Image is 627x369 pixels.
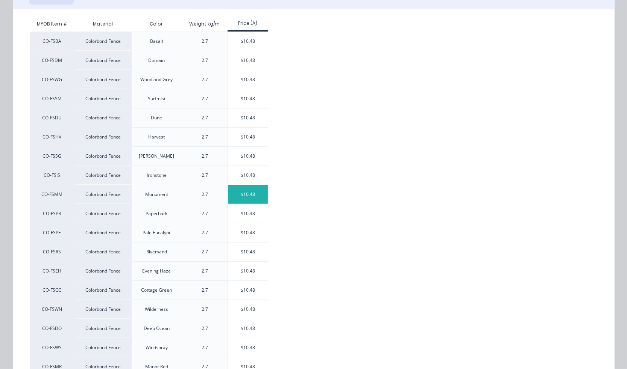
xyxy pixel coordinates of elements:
div: CO-FSIS [30,166,75,185]
div: CO-FSPB [30,204,75,223]
div: Basalt [150,38,163,45]
div: Colorbond Fence [75,89,131,108]
div: 2.7 [202,76,208,83]
div: 2.7 [202,306,208,313]
div: Colorbond Fence [75,223,131,242]
div: Dune [151,114,162,121]
div: Colorbond Fence [75,300,131,319]
div: $10.48 [228,204,268,223]
div: CO-FSBA [30,32,75,51]
div: $10.48 [228,223,268,242]
div: Cottage Green [141,287,172,294]
div: 2.7 [202,114,208,121]
div: Monument [145,191,168,198]
div: Colorbond Fence [75,166,131,185]
div: Windspray [146,344,168,351]
div: Colorbond Fence [75,146,131,166]
div: CO-FSSG [30,146,75,166]
div: $10.48 [228,242,268,261]
div: Colorbond Fence [75,108,131,127]
div: CO-FSRS [30,242,75,261]
div: $10.48 [228,32,268,51]
div: CO-FSWN [30,300,75,319]
div: 2.7 [202,95,208,102]
div: $10.48 [228,185,268,204]
div: $10.48 [228,338,268,357]
div: 2.7 [202,172,208,179]
div: Colorbond Fence [75,338,131,357]
div: Colorbond Fence [75,32,131,51]
div: Wilderness [145,306,168,313]
div: $10.48 [228,281,268,300]
div: CO-FSDU [30,108,75,127]
div: $10.48 [228,128,268,146]
div: CO-FSEH [30,261,75,280]
div: $10.48 [228,89,268,108]
div: Domain [148,57,165,64]
div: $10.48 [228,166,268,185]
div: Harvest [148,134,165,140]
div: CO-FSDM [30,51,75,70]
div: Colorbond Fence [75,242,131,261]
div: CO-FSPE [30,223,75,242]
div: Colorbond Fence [75,51,131,70]
div: $10.48 [228,300,268,319]
div: $10.48 [228,108,268,127]
div: 2.7 [202,287,208,294]
div: $10.48 [228,51,268,70]
div: Riversand [146,249,167,255]
div: 2.7 [202,268,208,274]
div: CO-FSHV [30,127,75,146]
div: Woodland Grey [140,76,173,83]
div: CO-FSSM [30,89,75,108]
div: $10.48 [228,70,268,89]
div: Price (A) [228,20,269,27]
div: Weight kg/m [183,15,226,33]
div: Colorbond Fence [75,319,131,338]
div: 2.7 [202,229,208,236]
div: Ironstone [147,172,167,179]
div: 2.7 [202,153,208,160]
div: 2.7 [202,249,208,255]
div: CO-FSWS [30,338,75,357]
div: [PERSON_NAME] [139,153,174,160]
div: Pale Eucalypt [143,229,170,236]
div: Colorbond Fence [75,70,131,89]
div: Colorbond Fence [75,204,131,223]
div: 2.7 [202,210,208,217]
div: 2.7 [202,344,208,351]
div: CO-FSCG [30,280,75,300]
div: Deep Ocean [144,325,170,332]
div: Colorbond Fence [75,261,131,280]
div: $10.48 [228,319,268,338]
div: Evening Haze [142,268,171,274]
div: CO-FSWG [30,70,75,89]
div: MYOB Item # [30,17,75,32]
div: CO-FSDO [30,319,75,338]
div: CO-FSMM [30,185,75,204]
div: 2.7 [202,191,208,198]
div: Surfmist [148,95,165,102]
div: Colorbond Fence [75,280,131,300]
div: Material [75,17,131,32]
div: Colorbond Fence [75,127,131,146]
div: Paperbark [146,210,167,217]
div: $10.48 [228,147,268,166]
div: 2.7 [202,325,208,332]
div: 2.7 [202,38,208,45]
div: 2.7 [202,134,208,140]
div: Colorbond Fence [75,185,131,204]
div: $10.48 [228,262,268,280]
div: 2.7 [202,57,208,64]
div: Color [144,15,169,33]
